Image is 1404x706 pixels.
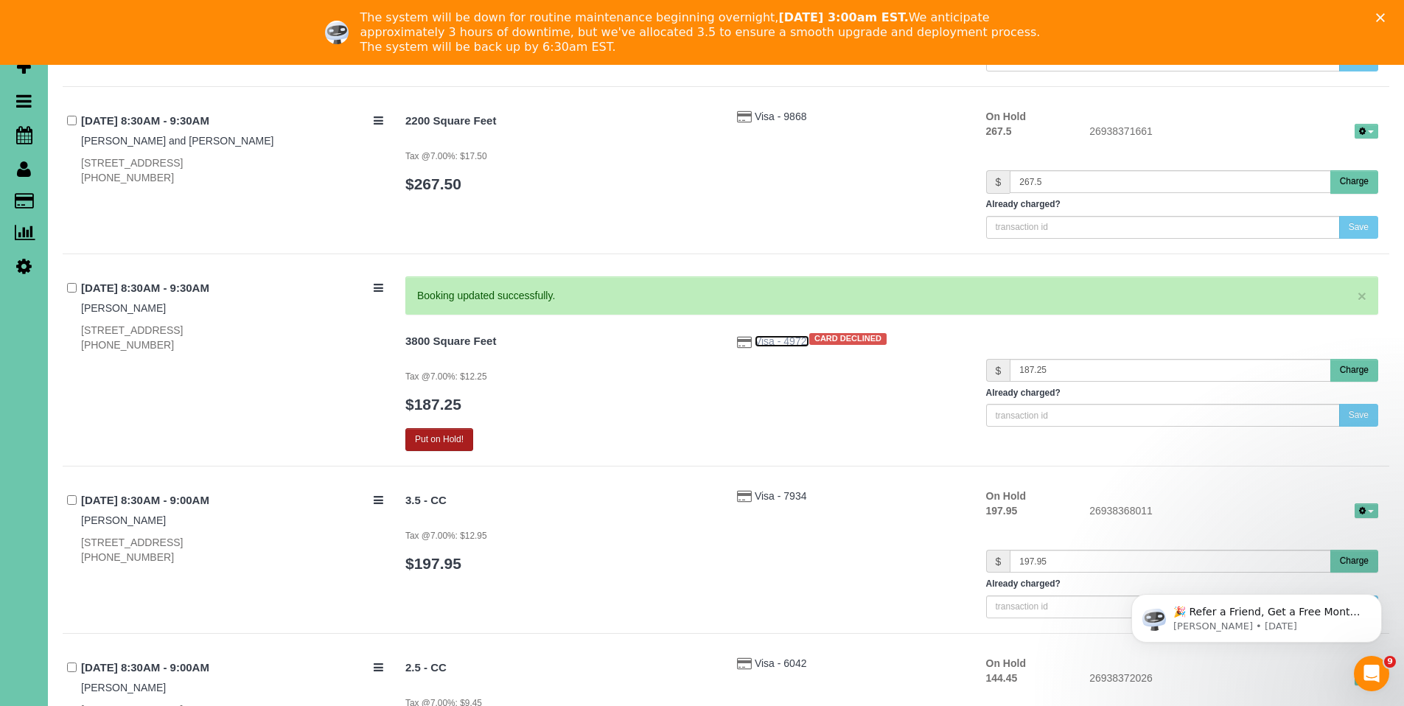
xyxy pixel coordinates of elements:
strong: On Hold [986,490,1026,502]
div: 26938372026 [1078,671,1389,688]
span: 9 [1384,656,1396,668]
div: Booking updated successfully. [417,288,1366,303]
strong: On Hold [986,657,1026,669]
strong: 267.5 [986,125,1012,137]
small: Tax @7.00%: $12.25 [405,371,487,382]
h5: Already charged? [986,579,1379,589]
h4: 3.5 - CC [405,494,715,507]
span: $ [986,550,1010,573]
div: [STREET_ADDRESS] [PHONE_NUMBER] [81,323,383,352]
a: [PERSON_NAME] and [PERSON_NAME] [81,135,273,147]
a: Visa - 9868 [755,111,807,122]
div: The system will be down for routine maintenance beginning overnight, We anticipate approximately ... [360,10,1056,55]
a: × [1358,288,1366,304]
input: transaction id [986,216,1340,239]
h4: [DATE] 8:30AM - 9:30AM [81,115,383,127]
iframe: Intercom live chat [1354,656,1389,691]
h5: Already charged? [986,200,1379,209]
a: Visa - 4972 [755,335,809,347]
div: CARD DECLINED [809,333,886,345]
img: Profile image for Ellie [325,21,349,44]
button: Charge [1330,170,1378,193]
small: Tax @7.00%: $17.50 [405,151,487,161]
div: 26938368011 [1078,503,1389,521]
div: Close [1376,13,1391,22]
h4: [DATE] 8:30AM - 9:00AM [81,662,383,674]
button: Charge [1330,550,1378,573]
input: transaction id [986,595,1340,618]
a: $197.95 [405,555,461,572]
a: $267.50 [405,175,461,192]
h5: Already charged? [986,388,1379,398]
a: Visa - 6042 [755,657,807,669]
a: Visa - 7934 [755,490,807,502]
button: Put on Hold! [405,428,473,451]
a: $187.25 [405,396,461,413]
h4: 3800 Square Feet [405,335,715,348]
div: 26938371661 [1078,124,1389,141]
span: $ [986,359,1010,382]
strong: On Hold [986,111,1026,122]
a: [PERSON_NAME] [81,682,166,693]
span: $ [986,170,1010,193]
b: [DATE] 3:00am EST. [778,10,908,24]
h4: [DATE] 8:30AM - 9:00AM [81,494,383,507]
strong: 197.95 [986,505,1018,517]
strong: 144.45 [986,672,1018,684]
small: Tax @7.00%: $12.95 [405,531,487,541]
input: transaction id [986,404,1340,427]
a: [PERSON_NAME] [81,302,166,314]
h4: 2.5 - CC [405,662,715,674]
div: [STREET_ADDRESS] [PHONE_NUMBER] [81,535,383,565]
a: [PERSON_NAME] [81,514,166,526]
h4: 2200 Square Feet [405,115,715,127]
iframe: Intercom notifications message [1109,563,1404,666]
div: [STREET_ADDRESS] [PHONE_NUMBER] [81,155,383,185]
h4: [DATE] 8:30AM - 9:30AM [81,282,383,295]
button: Charge [1330,359,1378,382]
